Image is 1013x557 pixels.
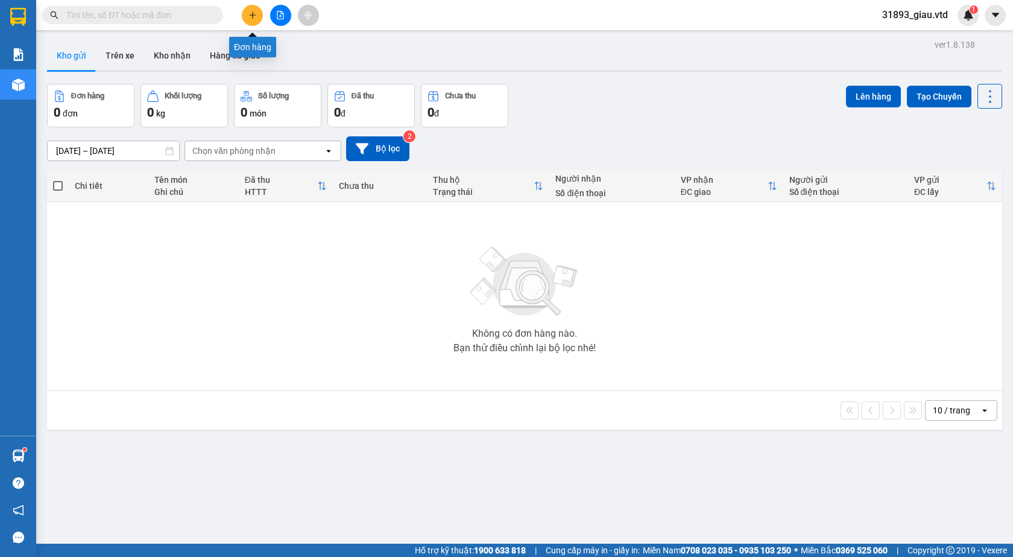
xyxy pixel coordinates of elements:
span: 0 [428,105,434,119]
th: Toggle SortBy [427,170,550,202]
input: Select a date range. [48,141,179,161]
span: caret-down [990,10,1001,21]
div: Trạng thái [433,187,534,197]
button: Trên xe [96,41,144,70]
div: Số điện thoại [555,188,668,198]
img: svg+xml;base64,PHN2ZyBjbGFzcz0ibGlzdC1wbHVnX19zdmciIHhtbG5zPSJodHRwOi8vd3d3LnczLm9yZy8yMDAwL3N2Zy... [464,240,585,324]
img: solution-icon [12,48,25,61]
button: Chưa thu0đ [421,84,508,127]
span: 31893_giau.vtd [873,7,958,22]
span: plus [248,11,257,19]
sup: 2 [403,130,415,142]
button: Bộ lọc [346,136,409,161]
span: search [50,11,58,19]
button: Kho gửi [47,41,96,70]
button: Đã thu0đ [327,84,415,127]
sup: 1 [970,5,978,14]
th: Toggle SortBy [675,170,783,202]
span: Miền Nam [643,544,791,557]
button: Khối lượng0kg [140,84,228,127]
button: aim [298,5,319,26]
button: Số lượng0món [234,84,321,127]
button: Lên hàng [846,86,901,107]
button: caret-down [985,5,1006,26]
span: đơn [63,109,78,118]
button: plus [242,5,263,26]
span: đ [341,109,346,118]
div: Tên món [154,175,233,185]
span: aim [304,11,312,19]
span: Hỗ trợ kỹ thuật: [415,544,526,557]
button: Kho nhận [144,41,200,70]
span: 0 [147,105,154,119]
span: | [897,544,898,557]
sup: 1 [23,448,27,451]
svg: open [324,146,333,156]
div: Khối lượng [165,92,201,100]
span: notification [13,504,24,516]
span: 1 [971,5,976,14]
div: Đơn hàng [71,92,104,100]
th: Toggle SortBy [908,170,1002,202]
img: icon-new-feature [963,10,974,21]
div: Đã thu [352,92,374,100]
span: question-circle [13,477,24,489]
div: Chưa thu [445,92,476,100]
span: copyright [946,546,955,555]
span: kg [156,109,165,118]
button: Đơn hàng0đơn [47,84,134,127]
div: ver 1.8.138 [935,38,975,51]
div: Đơn hàng [229,37,276,57]
strong: 0369 525 060 [836,546,888,555]
button: Hàng đã giao [200,41,270,70]
span: món [250,109,267,118]
button: file-add [270,5,291,26]
div: VP gửi [914,175,986,185]
div: ĐC lấy [914,187,986,197]
div: Chưa thu [339,181,421,191]
strong: 0708 023 035 - 0935 103 250 [681,546,791,555]
svg: open [980,406,989,415]
button: Tạo Chuyến [907,86,971,107]
input: Tìm tên, số ĐT hoặc mã đơn [66,8,209,22]
span: message [13,532,24,543]
div: 10 / trang [933,404,970,416]
div: Người gửi [789,175,902,185]
div: Không có đơn hàng nào. [472,329,577,339]
span: | [535,544,537,557]
img: warehouse-icon [12,450,25,462]
span: đ [434,109,439,118]
div: Số điện thoại [789,187,902,197]
span: 0 [54,105,60,119]
div: Đã thu [245,175,317,185]
div: VP nhận [681,175,768,185]
div: Thu hộ [433,175,534,185]
div: HTTT [245,187,317,197]
div: Chi tiết [75,181,142,191]
span: ⚪️ [794,548,798,553]
span: file-add [276,11,285,19]
span: 0 [241,105,247,119]
span: Cung cấp máy in - giấy in: [546,544,640,557]
div: ĐC giao [681,187,768,197]
img: logo-vxr [10,8,26,26]
div: Người nhận [555,174,668,183]
th: Toggle SortBy [239,170,333,202]
img: warehouse-icon [12,78,25,91]
span: Miền Bắc [801,544,888,557]
span: 0 [334,105,341,119]
div: Ghi chú [154,187,233,197]
div: Bạn thử điều chỉnh lại bộ lọc nhé! [453,343,596,353]
strong: 1900 633 818 [474,546,526,555]
div: Chọn văn phòng nhận [192,145,276,157]
div: Số lượng [258,92,289,100]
